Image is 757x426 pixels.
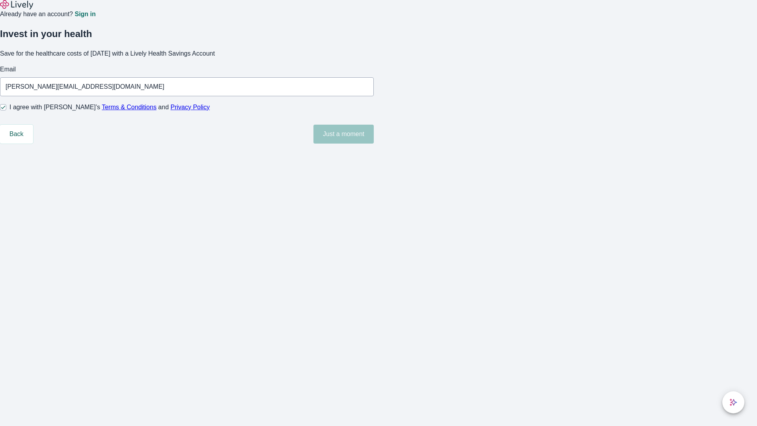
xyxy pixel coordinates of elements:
[729,398,737,406] svg: Lively AI Assistant
[75,11,95,17] a: Sign in
[722,391,744,413] button: chat
[102,104,157,110] a: Terms & Conditions
[9,103,210,112] span: I agree with [PERSON_NAME]’s and
[171,104,210,110] a: Privacy Policy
